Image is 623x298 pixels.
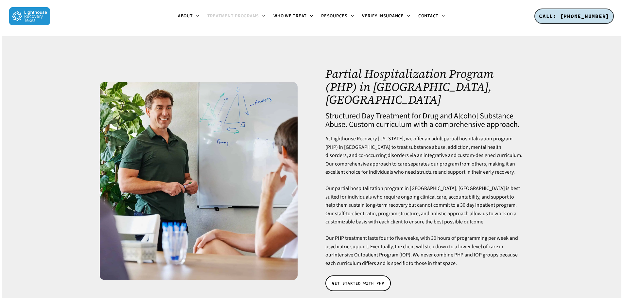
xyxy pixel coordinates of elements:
[317,14,358,19] a: Resources
[534,9,614,24] a: CALL: [PHONE_NUMBER]
[539,13,609,19] span: CALL: [PHONE_NUMBER]
[269,14,317,19] a: Who We Treat
[325,275,391,291] a: GET STARTED WITH PHP
[178,13,193,19] span: About
[325,184,523,234] p: Our partial hospitalization program in [GEOGRAPHIC_DATA], [GEOGRAPHIC_DATA] is best suited for in...
[325,67,523,106] h1: Partial Hospitalization Program (PHP) in [GEOGRAPHIC_DATA], [GEOGRAPHIC_DATA]
[325,135,523,184] p: At Lighthouse Recovery [US_STATE], we offer an adult partial hospitalization program (PHP) in [GE...
[332,280,384,287] span: GET STARTED WITH PHP
[207,13,259,19] span: Treatment Programs
[414,14,449,19] a: Contact
[358,14,414,19] a: Verify Insurance
[325,234,523,268] p: Our PHP treatment lasts four to five weeks, with 30 hours of programming per week and psychiatric...
[273,13,307,19] span: Who We Treat
[9,7,50,25] img: Lighthouse Recovery Texas
[333,251,410,258] a: Intensive Outpatient Program (IOP)
[362,13,404,19] span: Verify Insurance
[203,14,270,19] a: Treatment Programs
[418,13,439,19] span: Contact
[321,13,348,19] span: Resources
[325,112,523,129] h4: Structured Day Treatment for Drug and Alcohol Substance Abuse. Custom curriculum with a comprehen...
[174,14,203,19] a: About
